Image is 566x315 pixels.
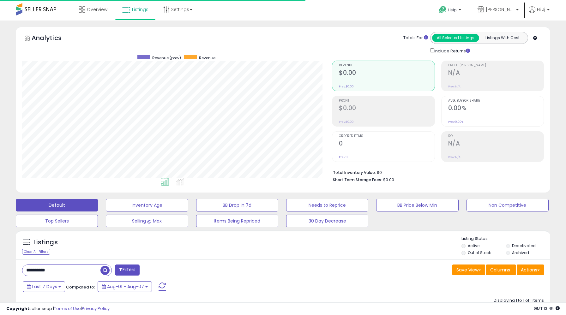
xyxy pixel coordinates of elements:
[106,215,188,227] button: Selling @ Max
[468,250,491,255] label: Out of Stock
[333,170,376,175] b: Total Inventory Value:
[32,283,57,290] span: Last 7 Days
[448,104,544,113] h2: 0.00%
[486,6,514,13] span: [PERSON_NAME]'s Movies
[383,177,394,183] span: $0.00
[529,6,550,21] a: Hi Jj
[537,6,545,13] span: Hi Jj
[32,33,74,44] h5: Analytics
[461,236,550,242] p: Listing States:
[486,264,516,275] button: Columns
[106,199,188,211] button: Inventory Age
[199,55,215,61] span: Revenue
[425,47,478,54] div: Include Returns
[339,64,434,67] span: Revenue
[479,34,526,42] button: Listings With Cost
[6,306,29,312] strong: Copyright
[286,215,368,227] button: 30 Day Decrease
[107,283,144,290] span: Aug-01 - Aug-07
[23,281,65,292] button: Last 7 Days
[439,6,447,14] i: Get Help
[196,199,278,211] button: BB Drop in 7d
[448,99,544,103] span: Avg. Buybox Share
[490,267,510,273] span: Columns
[339,120,354,124] small: Prev: $0.00
[448,155,461,159] small: Prev: N/A
[54,306,81,312] a: Terms of Use
[82,306,110,312] a: Privacy Policy
[333,177,382,182] b: Short Term Storage Fees:
[376,199,458,211] button: BB Price Below Min
[448,7,457,13] span: Help
[16,215,98,227] button: Top Sellers
[339,69,434,78] h2: $0.00
[196,215,278,227] button: Items Being Repriced
[132,6,148,13] span: Listings
[339,134,434,138] span: Ordered Items
[448,64,544,67] span: Profit [PERSON_NAME]
[448,120,463,124] small: Prev: 0.00%
[448,85,461,88] small: Prev: N/A
[432,34,479,42] button: All Selected Listings
[339,155,348,159] small: Prev: 0
[512,250,529,255] label: Archived
[339,85,354,88] small: Prev: $0.00
[403,35,428,41] div: Totals For
[33,238,58,247] h5: Listings
[333,168,539,176] li: $0
[494,298,544,304] div: Displaying 1 to 1 of 1 items
[339,140,434,148] h2: 0
[339,104,434,113] h2: $0.00
[87,6,107,13] span: Overview
[452,264,485,275] button: Save View
[16,199,98,211] button: Default
[517,264,544,275] button: Actions
[66,284,95,290] span: Compared to:
[98,281,152,292] button: Aug-01 - Aug-07
[339,99,434,103] span: Profit
[152,55,181,61] span: Revenue (prev)
[286,199,368,211] button: Needs to Reprice
[512,243,536,248] label: Deactivated
[534,306,560,312] span: 2025-08-16 13:45 GMT
[434,1,467,21] a: Help
[448,134,544,138] span: ROI
[22,249,50,255] div: Clear All Filters
[6,306,110,312] div: seller snap | |
[448,140,544,148] h2: N/A
[468,243,479,248] label: Active
[448,69,544,78] h2: N/A
[467,199,549,211] button: Non Competitive
[115,264,140,276] button: Filters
